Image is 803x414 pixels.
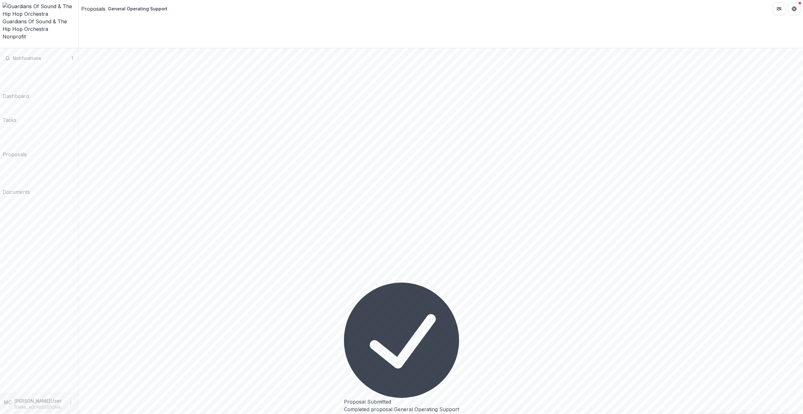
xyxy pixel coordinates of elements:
[3,66,29,100] a: Dashboard
[3,116,16,124] div: Tasks
[3,3,76,18] img: Guardians Of Sound & The Hip Hop Orchestra
[3,161,30,196] a: Documents
[71,55,73,61] span: 1
[3,188,30,196] div: Documents
[14,398,50,404] p: [PERSON_NAME]
[788,3,800,15] button: Get Help
[3,33,26,40] span: Nonprofit
[50,397,62,405] p: User
[3,18,76,33] div: Guardians Of Sound & The Hip Hop Orchestra
[3,102,16,124] a: Tasks
[67,400,75,407] button: More
[81,4,170,13] nav: breadcrumb
[81,5,105,13] a: Proposals
[108,5,167,12] div: General Operating Support
[3,92,29,100] div: Dashboard
[3,53,76,63] button: Notifications1
[13,56,71,61] span: Notifications
[14,405,65,410] p: [EMAIL_ADDRESS][DOMAIN_NAME]
[4,399,12,406] div: Michael Chapman
[3,151,27,158] div: Proposals
[773,3,785,15] button: Partners
[3,126,27,158] a: Proposals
